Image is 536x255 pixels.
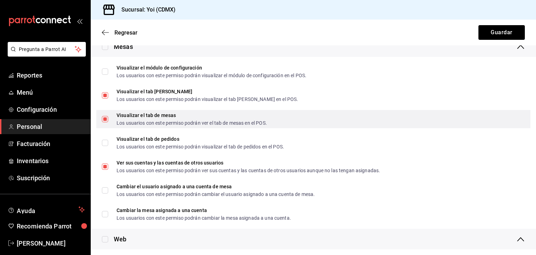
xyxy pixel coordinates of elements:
[117,113,267,118] div: Visualizar el tab de mesas
[114,42,133,51] div: Mesas
[77,18,82,24] button: open_drawer_menu
[114,234,126,244] div: Web
[117,184,315,189] div: Cambiar el usuario asignado a una cuenta de mesa
[117,168,380,173] div: Los usuarios con este permiso podrán ver sus cuentas y las cuentas de otros usuarios aunque no la...
[19,46,75,53] span: Pregunta a Parrot AI
[114,29,137,36] span: Regresar
[478,25,525,40] button: Guardar
[17,139,85,148] span: Facturación
[5,51,86,58] a: Pregunta a Parrot AI
[117,144,284,149] div: Los usuarios con este permiso podrán visualizar el tab de pedidos en el POS.
[17,71,85,80] span: Reportes
[117,89,298,94] div: Visualizar el tab [PERSON_NAME]
[117,97,298,102] div: Los usuarios con este permiso podrán visualizar el tab [PERSON_NAME] en el POS.
[116,6,176,14] h3: Sucursal: Yoi (CDMX)
[117,73,306,78] div: Los usuarios con este permiso podrán visualizar el módulo de configuración en el POS.
[117,216,291,220] div: Los usuarios con este permiso podrán cambiar la mesa asignada a una cuenta.
[117,121,267,125] div: Los usuarios con este permiso podrán ver el tab de mesas en el POS.
[17,205,76,214] span: Ayuda
[17,156,85,166] span: Inventarios
[17,239,85,248] span: [PERSON_NAME]
[8,42,86,57] button: Pregunta a Parrot AI
[17,173,85,183] span: Suscripción
[117,65,306,70] div: Visualizar el módulo de configuración
[117,137,284,141] div: Visualizar el tab de pedidos
[102,29,137,36] button: Regresar
[17,105,85,114] span: Configuración
[17,88,85,97] span: Menú
[117,192,315,197] div: Los usuarios con este permiso podrán cambiar el usuario asignado a una cuenta de mesa.
[117,208,291,213] div: Cambiar la mesa asignada a una cuenta
[17,122,85,131] span: Personal
[17,221,85,231] span: Recomienda Parrot
[117,160,380,165] div: Ver sus cuentas y las cuentas de otros usuarios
